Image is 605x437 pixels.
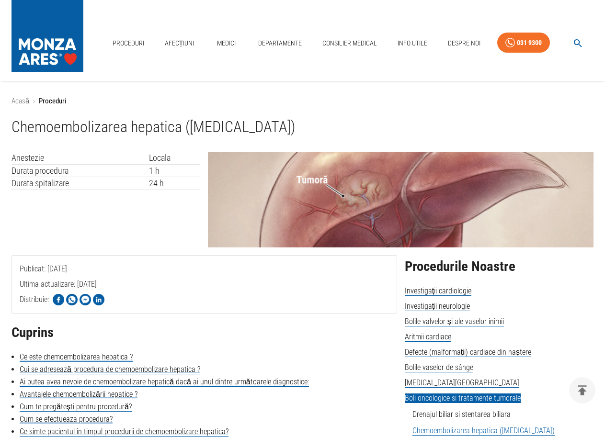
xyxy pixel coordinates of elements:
[53,294,64,305] img: Share on Facebook
[405,286,471,296] span: Investigații cardiologie
[11,325,397,340] h2: Cuprins
[405,363,473,372] span: Bolile vaselor de sânge
[20,280,97,327] span: Ultima actualizare: [DATE]
[517,37,542,49] div: 031 9300
[149,177,201,190] td: 24 h
[412,426,555,436] a: Chemoembolizarea hepatica ([MEDICAL_DATA])
[20,427,228,437] a: Ce simte pacientul în timpul procedurii de chemoembolizare hepatica?
[444,34,484,53] a: Despre Noi
[149,164,201,177] td: 1 h
[211,34,241,53] a: Medici
[93,294,104,305] img: Share on LinkedIn
[11,177,149,190] td: Durata spitalizare
[20,264,67,312] span: Publicat: [DATE]
[412,410,511,419] a: Drenajul biliar si stentarea biliara
[11,152,149,164] td: Anestezie
[66,294,78,305] img: Share on WhatsApp
[20,402,132,412] a: Cum te pregătești pentru procedură?
[39,96,66,107] p: Proceduri
[405,332,451,342] span: Aritmii cardiace
[319,34,381,53] a: Consilier Medical
[569,377,595,403] button: delete
[11,118,594,140] h1: Chemoembolizarea hepatica ([MEDICAL_DATA])
[254,34,306,53] a: Departamente
[405,317,504,326] span: Bolile valvelor și ale vaselor inimii
[20,294,49,305] p: Distribuie:
[161,34,198,53] a: Afecțiuni
[20,415,113,424] a: Cum se efectueaza procedura?
[11,97,29,105] a: Acasă
[394,34,431,53] a: Info Utile
[20,352,133,362] a: Ce este chemoembolizarea hepatica ?
[109,34,148,53] a: Proceduri
[405,302,470,311] span: Investigații neurologie
[149,152,201,164] td: Locala
[80,294,91,305] img: Share on Facebook Messenger
[20,390,137,399] a: Avantajele chemoembolizării hepatice ?
[208,152,594,247] img: Chemoembolizarea hepatica (TACE) | MONZA ARES
[20,365,200,374] a: Cui se adresează procedura de chemoembolizare hepatica ?
[11,164,149,177] td: Durata procedura
[405,393,521,403] span: Boli oncologice si tratamente tumorale
[497,33,550,53] a: 031 9300
[405,378,519,388] span: [MEDICAL_DATA][GEOGRAPHIC_DATA]
[20,377,309,387] a: Ai putea avea nevoie de chemoembolizare hepatică dacă ai unul dintre următoarele diagnostice:
[405,347,531,357] span: Defecte (malformații) cardiace din naștere
[11,96,594,107] nav: breadcrumb
[33,96,35,107] li: ›
[405,259,594,274] h2: Procedurile Noastre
